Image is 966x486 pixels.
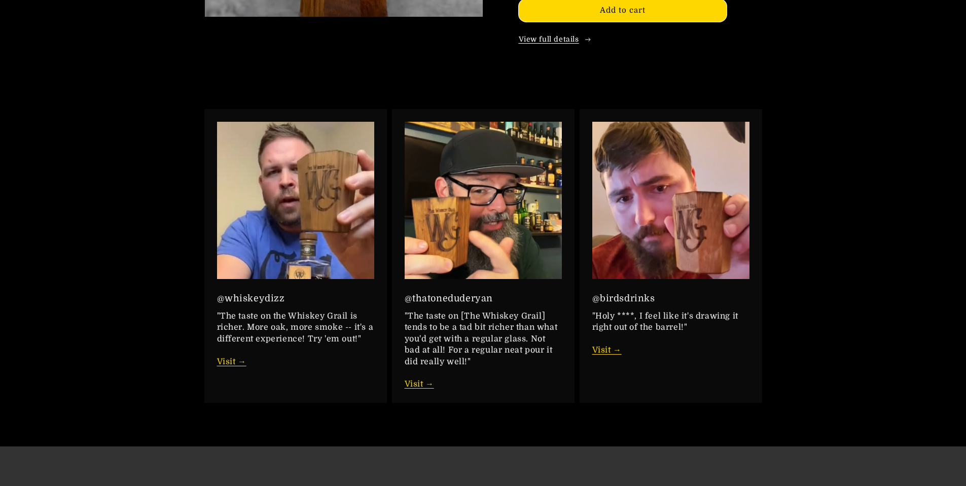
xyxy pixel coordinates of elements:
h3: @birdsdrinks [592,292,749,305]
p: "The taste on the Whiskey Grail is richer. More oak, more smoke -- it's a different experience! T... [217,310,374,367]
h3: @whiskeydizz [217,292,374,305]
h3: @thatoneduderyan [405,292,562,305]
p: "The taste on [The Whiskey Grail] tends to be a tad bit richer than what you'd get with a regular... [405,310,562,390]
p: "Holy ****, I feel like it's drawing it right out of the barrel!" [592,310,749,356]
a: View full details [519,34,727,45]
a: Visit → [217,357,246,366]
a: Visit → [592,345,622,355]
span: Add to cart [600,6,646,15]
a: Visit → [405,379,434,389]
